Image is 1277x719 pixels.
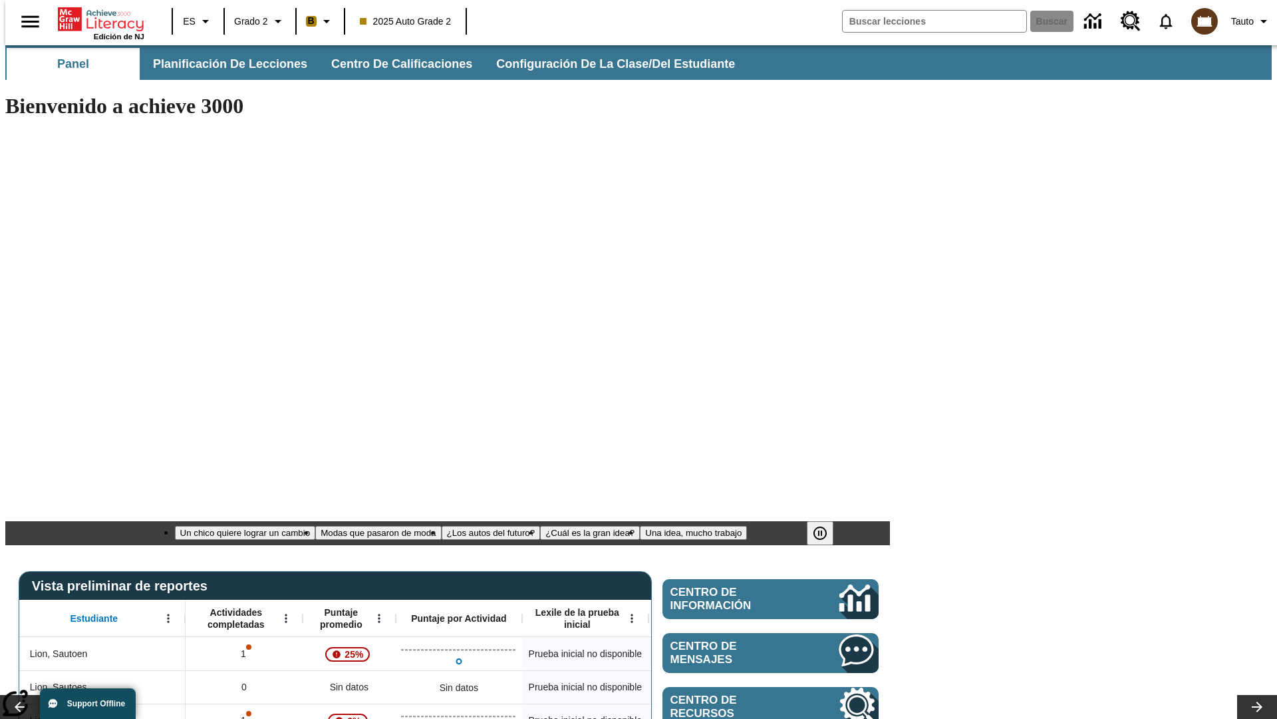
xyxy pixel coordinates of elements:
button: Lenguaje: ES, Selecciona un idioma [177,9,219,33]
button: Escoja un nuevo avatar [1183,4,1226,39]
div: Sin datos, Lion, Sautoen [648,637,775,670]
button: Configuración de la clase/del estudiante [486,48,746,80]
a: Centro de información [1076,3,1113,40]
span: Lion, Sautoes [30,680,87,694]
div: Portada [58,5,144,41]
div: , 25%, ¡Atención! La puntuación media de 25% correspondiente al primer intento de este estudiante... [303,637,396,670]
span: ES [183,15,196,29]
button: Pausar [807,521,833,545]
div: Subbarra de navegación [5,48,747,80]
div: 0, Lion, Sautoes [186,670,303,704]
button: Abrir menú [622,608,642,628]
span: Panel [57,57,89,72]
button: Diapositiva 4 ¿Cuál es la gran idea? [540,526,640,540]
button: Diapositiva 1 Un chico quiere lograr un cambio [175,526,316,540]
button: Carrusel de lecciones, seguir [1237,695,1277,719]
span: Puntaje por Actividad [411,612,506,624]
span: Sin datos [323,674,375,701]
span: Planificación de lecciones [153,57,307,72]
a: Centro de información [662,579,879,619]
button: Abrir menú [158,608,178,628]
div: Sin datos, Lion, Sautoes [433,674,485,701]
input: Buscar campo [843,11,1026,32]
img: avatar image [1191,8,1218,35]
button: Boost El color de la clase es anaranjado claro. Cambiar el color de la clase. [301,9,340,33]
button: Abrir menú [369,608,389,628]
button: Abrir menú [276,608,296,628]
span: B [308,13,315,29]
h1: Bienvenido a achieve 3000 [5,94,890,119]
span: Grado 2 [234,15,268,29]
span: Prueba inicial no disponible, Lion, Sautoes [529,680,642,694]
button: Abrir el menú lateral [11,2,50,41]
button: Centro de calificaciones [321,48,483,80]
button: Panel [7,48,140,80]
span: Edición de NJ [94,33,144,41]
span: Centro de información [670,586,795,612]
span: Actividades completadas [192,606,280,630]
div: Pausar [807,521,847,545]
span: Centro de mensajes [670,640,799,666]
button: Grado: Grado 2, Elige un grado [229,9,291,33]
span: Centro de calificaciones [331,57,472,72]
span: 2025 Auto Grade 2 [360,15,452,29]
span: Lexile de la prueba inicial [529,606,626,630]
button: Diapositiva 3 ¿Los autos del futuro? [442,526,541,540]
span: Tauto [1231,15,1254,29]
a: Centro de recursos, Se abrirá en una pestaña nueva. [1113,3,1149,39]
a: Centro de mensajes [662,633,879,673]
a: Notificaciones [1149,4,1183,39]
span: Support Offline [67,699,125,708]
p: 1 [239,647,249,661]
span: Estudiante [71,612,118,624]
button: Diapositiva 2 Modas que pasaron de moda [315,526,441,540]
span: 25% [339,642,368,666]
span: Configuración de la clase/del estudiante [496,57,735,72]
button: Perfil/Configuración [1226,9,1277,33]
span: Prueba inicial no disponible, Lion, Sautoen [529,647,642,661]
button: Diapositiva 5 Una idea, mucho trabajo [640,526,747,540]
span: Lion, Sautoen [30,647,87,661]
div: Sin datos, Lion, Sautoes [648,670,775,704]
a: Portada [58,6,144,33]
span: Vista preliminar de reportes [32,579,214,594]
div: 1, Es posible que sea inválido el puntaje de una o más actividades., Lion, Sautoen [186,637,303,670]
button: Support Offline [40,688,136,719]
span: Puntaje promedio [309,606,373,630]
span: 0 [241,680,247,694]
button: Planificación de lecciones [142,48,318,80]
div: Sin datos, Lion, Sautoes [303,670,396,704]
div: Subbarra de navegación [5,45,1272,80]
